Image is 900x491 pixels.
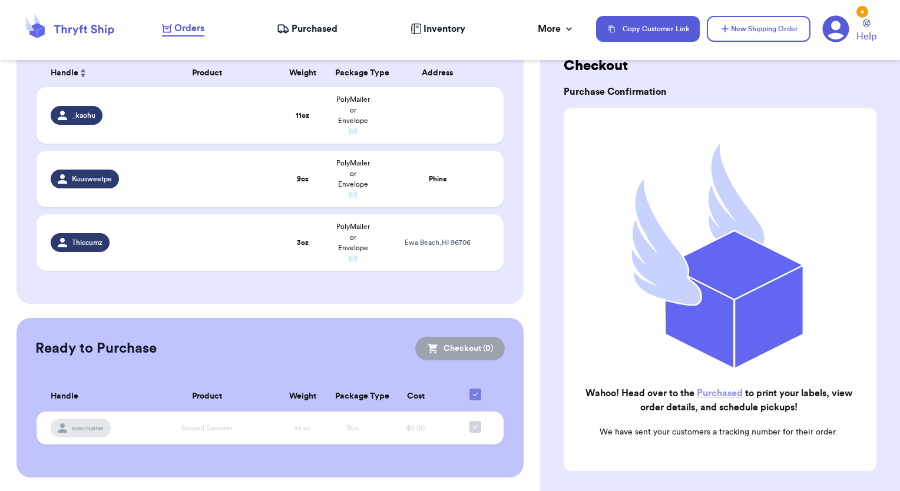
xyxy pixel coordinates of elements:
button: Sort ascending [78,66,88,80]
span: Kuusweetpe [72,174,112,184]
h2: Ready to Purchase [35,339,157,358]
h2: Checkout [564,57,876,75]
span: PolyMailer or Envelope ✉️ [336,223,370,262]
span: username [72,423,104,433]
h2: Wahoo! Head over to the to print your labels, view order details, and schedule pickups! [573,386,865,414]
span: Handle [51,67,78,79]
span: Striped Sweater [181,424,233,432]
button: Copy Customer Link [596,16,700,42]
strong: 9 oz [297,175,309,183]
span: PolyMailer or Envelope ✉️ [336,160,370,198]
div: 4 [856,6,868,18]
p: We have sent your customers a tracking number for their order. [573,426,865,438]
span: PolyMailer or Envelope ✉️ [336,96,370,135]
span: Purchased [292,22,337,36]
a: Purchased [697,389,743,398]
span: Orders [174,21,204,35]
button: Checkout (0) [415,337,505,360]
span: _kaohu [72,111,95,120]
th: Package Type [328,381,378,412]
span: Thiccumz [72,238,102,247]
div: Ewa Beach , HI 96706 [385,238,489,247]
div: More [538,22,575,36]
a: Help [856,19,876,44]
h3: Purchase Confirmation [564,85,876,99]
a: 4 [822,15,849,42]
span: Box [347,424,359,432]
th: Product [137,381,277,412]
a: Purchased [277,22,337,36]
th: Weight [277,59,327,87]
th: Package Type [328,59,378,87]
strong: 3 oz [297,239,309,246]
span: Inventory [423,22,465,36]
div: Phina [385,175,489,184]
a: Orders [162,21,204,37]
span: xx oz [295,424,311,432]
span: $0.00 [406,424,425,432]
th: Address [378,59,504,87]
th: Weight [277,381,327,412]
strong: 11 oz [296,112,309,119]
button: New Shipping Order [707,16,810,42]
a: Inventory [411,22,465,36]
th: Cost [378,381,454,412]
span: Handle [51,390,78,403]
th: Product [137,59,277,87]
span: Help [856,29,876,44]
